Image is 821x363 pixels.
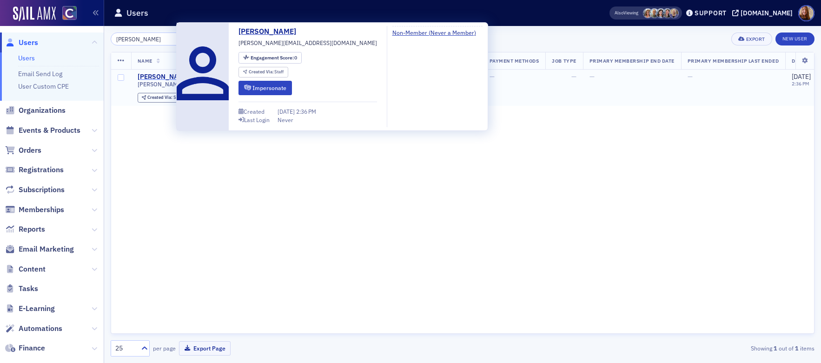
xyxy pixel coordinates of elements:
[552,58,576,64] span: Job Type
[238,81,292,95] button: Impersonate
[5,38,38,48] a: Users
[798,5,814,21] span: Profile
[249,70,284,75] div: Staff
[688,72,693,81] span: —
[775,32,814,45] a: New User
[138,93,187,103] div: Created Via: Staff
[392,28,483,37] a: Non-Member (Never a Member)
[19,324,62,334] span: Automations
[138,73,189,81] a: [PERSON_NAME]
[5,205,64,215] a: Memberships
[792,80,809,87] time: 2:36 PM
[244,109,265,114] div: Created
[62,6,77,20] img: SailAMX
[490,58,539,64] span: Payment Methods
[5,125,80,136] a: Events & Products
[732,10,796,16] button: [DOMAIN_NAME]
[19,185,65,195] span: Subscriptions
[126,7,148,19] h1: Users
[19,165,64,175] span: Registrations
[238,26,303,37] a: [PERSON_NAME]
[5,304,55,314] a: E-Learning
[615,10,623,16] div: Also
[669,8,679,18] span: Alicia Gelinas
[238,52,302,64] div: Engagement Score: 0
[56,6,77,22] a: View Homepage
[5,244,74,254] a: Email Marketing
[615,10,638,16] span: Viewing
[5,343,45,353] a: Finance
[792,72,811,81] span: [DATE]
[741,9,793,17] div: [DOMAIN_NAME]
[586,344,814,352] div: Showing out of items
[5,145,41,156] a: Orders
[731,32,772,45] button: Export
[772,344,779,352] strong: 1
[147,94,173,100] span: Created Via :
[153,344,176,352] label: per page
[278,108,296,115] span: [DATE]
[278,116,293,124] div: Never
[490,72,495,81] span: —
[571,72,576,81] span: —
[18,54,35,62] a: Users
[19,264,46,274] span: Content
[19,205,64,215] span: Memberships
[19,304,55,314] span: E-Learning
[688,58,779,64] span: Primary Membership Last Ended
[251,55,298,60] div: 0
[249,69,275,75] span: Created Via :
[5,224,45,234] a: Reports
[589,58,675,64] span: Primary Membership End Date
[5,185,65,195] a: Subscriptions
[138,58,152,64] span: Name
[695,9,727,17] div: Support
[19,224,45,234] span: Reports
[179,341,231,356] button: Export Page
[5,264,46,274] a: Content
[19,105,66,116] span: Organizations
[18,82,69,91] a: User Custom CPE
[13,6,56,21] img: SailAMX
[296,108,316,115] span: 2:36 PM
[19,145,41,156] span: Orders
[238,67,288,78] div: Created Via: Staff
[19,284,38,294] span: Tasks
[5,324,62,334] a: Automations
[111,32,199,45] input: Search…
[138,81,242,88] span: [PERSON_NAME][EMAIL_ADDRESS][DOMAIN_NAME]
[18,70,62,78] a: Email Send Log
[589,72,595,81] span: —
[251,54,295,61] span: Engagement Score :
[656,8,666,18] span: Stacy Svendsen
[19,343,45,353] span: Finance
[238,39,377,47] span: [PERSON_NAME][EMAIL_ADDRESS][DOMAIN_NAME]
[19,125,80,136] span: Events & Products
[5,105,66,116] a: Organizations
[746,37,765,42] div: Export
[643,8,653,18] span: Cheryl Moss
[662,8,672,18] span: Tiffany Carson
[19,38,38,48] span: Users
[5,165,64,175] a: Registrations
[649,8,659,18] span: Derrol Moorhead
[147,95,183,100] div: Staff
[794,344,800,352] strong: 1
[19,244,74,254] span: Email Marketing
[5,284,38,294] a: Tasks
[115,344,136,353] div: 25
[244,117,270,123] div: Last Login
